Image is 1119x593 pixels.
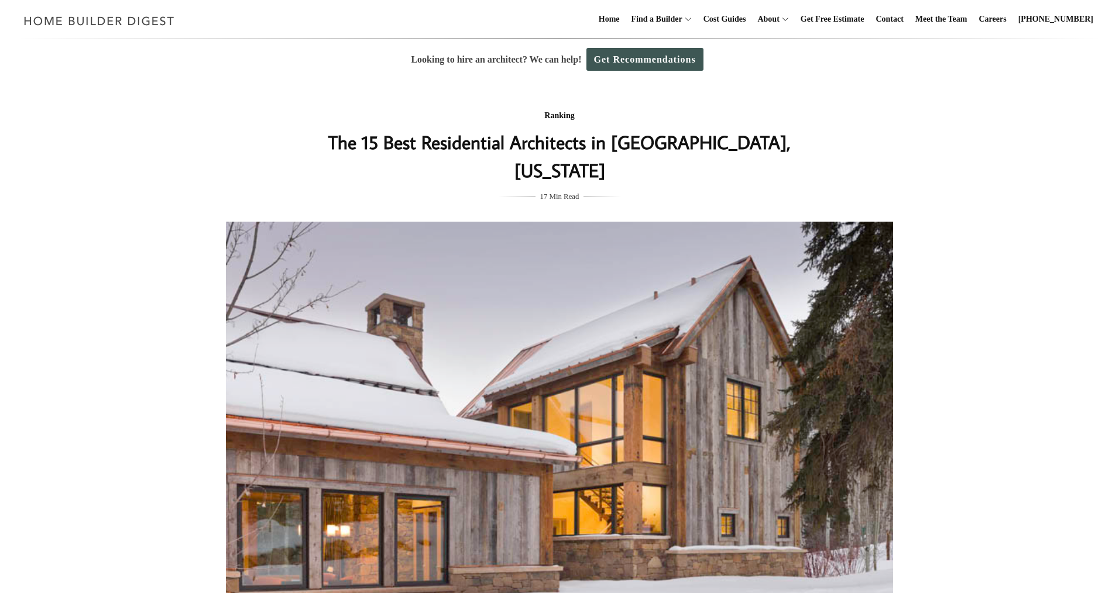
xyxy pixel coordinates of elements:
[540,190,579,203] span: 17 Min Read
[974,1,1011,38] a: Careers
[544,111,574,120] a: Ranking
[753,1,779,38] a: About
[19,9,180,32] img: Home Builder Digest
[699,1,751,38] a: Cost Guides
[627,1,682,38] a: Find a Builder
[326,128,793,184] h1: The 15 Best Residential Architects in [GEOGRAPHIC_DATA], [US_STATE]
[796,1,869,38] a: Get Free Estimate
[594,1,624,38] a: Home
[871,1,908,38] a: Contact
[911,1,972,38] a: Meet the Team
[1014,1,1098,38] a: [PHONE_NUMBER]
[586,48,703,71] a: Get Recommendations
